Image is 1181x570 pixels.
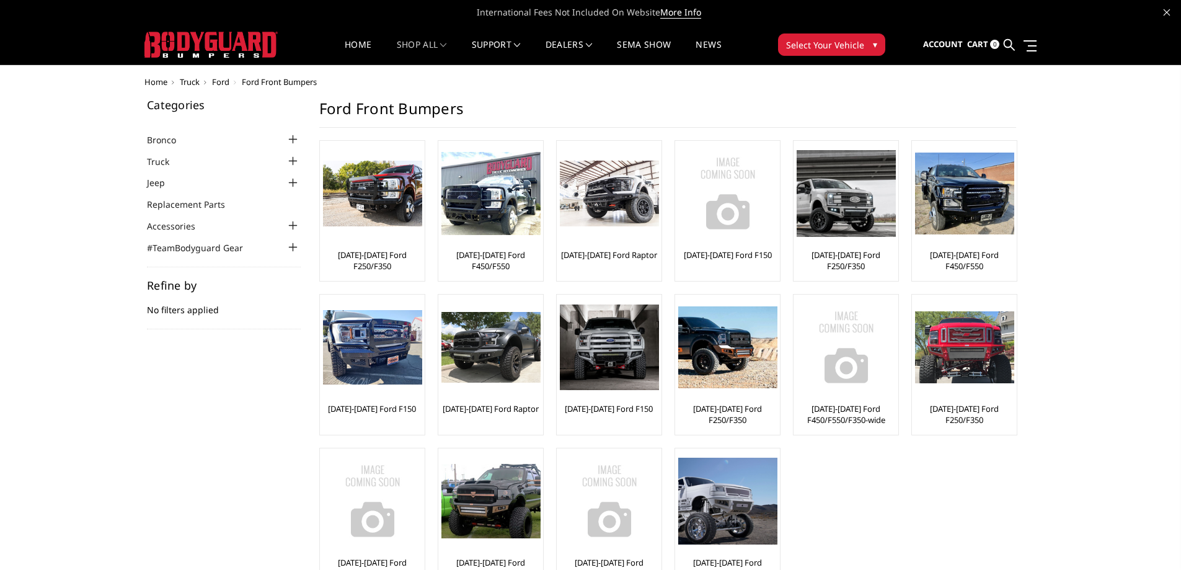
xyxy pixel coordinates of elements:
img: BODYGUARD BUMPERS [144,32,278,58]
a: Jeep [147,176,180,189]
a: Bronco [147,133,192,146]
span: 0 [990,40,999,49]
img: No Image [797,298,896,397]
a: shop all [397,40,447,65]
a: [DATE]-[DATE] Ford F250/F350 [678,403,777,425]
h1: Ford Front Bumpers [319,99,1016,128]
a: [DATE]-[DATE] Ford F150 [565,403,653,414]
iframe: Chat Widget [1119,510,1181,570]
a: [DATE]-[DATE] Ford F450/F550 [915,249,1014,272]
a: [DATE]-[DATE] Ford F250/F350 [915,403,1014,425]
a: [DATE]-[DATE] Ford F250/F350 [323,249,422,272]
a: Truck [180,76,200,87]
a: [DATE]-[DATE] Ford Raptor [561,249,657,261]
img: No Image [323,452,422,551]
a: More Info [660,6,701,19]
a: No Image [797,298,895,397]
a: SEMA Show [617,40,671,65]
span: Account [923,38,963,50]
span: Ford Front Bumpers [242,76,317,87]
a: Support [472,40,521,65]
a: Home [345,40,371,65]
a: [DATE]-[DATE] Ford F250/F350 [797,249,895,272]
a: [DATE]-[DATE] Ford F450/F550/F350-wide [797,403,895,425]
a: [DATE]-[DATE] Ford F150 [684,249,772,261]
a: Dealers [546,40,593,65]
a: #TeamBodyguard Gear [147,241,259,254]
a: Cart 0 [967,28,999,61]
a: Replacement Parts [147,198,241,211]
a: Accessories [147,220,211,233]
a: Account [923,28,963,61]
button: Select Your Vehicle [778,33,885,56]
a: Home [144,76,167,87]
a: [DATE]-[DATE] Ford Raptor [443,403,539,414]
a: No Image [678,144,777,243]
h5: Refine by [147,280,301,291]
span: ▾ [873,38,877,51]
span: Cart [967,38,988,50]
a: [DATE]-[DATE] Ford F150 [328,403,416,414]
a: Ford [212,76,229,87]
h5: Categories [147,99,301,110]
a: [DATE]-[DATE] Ford F450/F550 [441,249,540,272]
span: Select Your Vehicle [786,38,864,51]
img: No Image [560,452,659,551]
div: No filters applied [147,280,301,329]
a: Truck [147,155,185,168]
img: No Image [678,144,777,243]
a: News [696,40,721,65]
